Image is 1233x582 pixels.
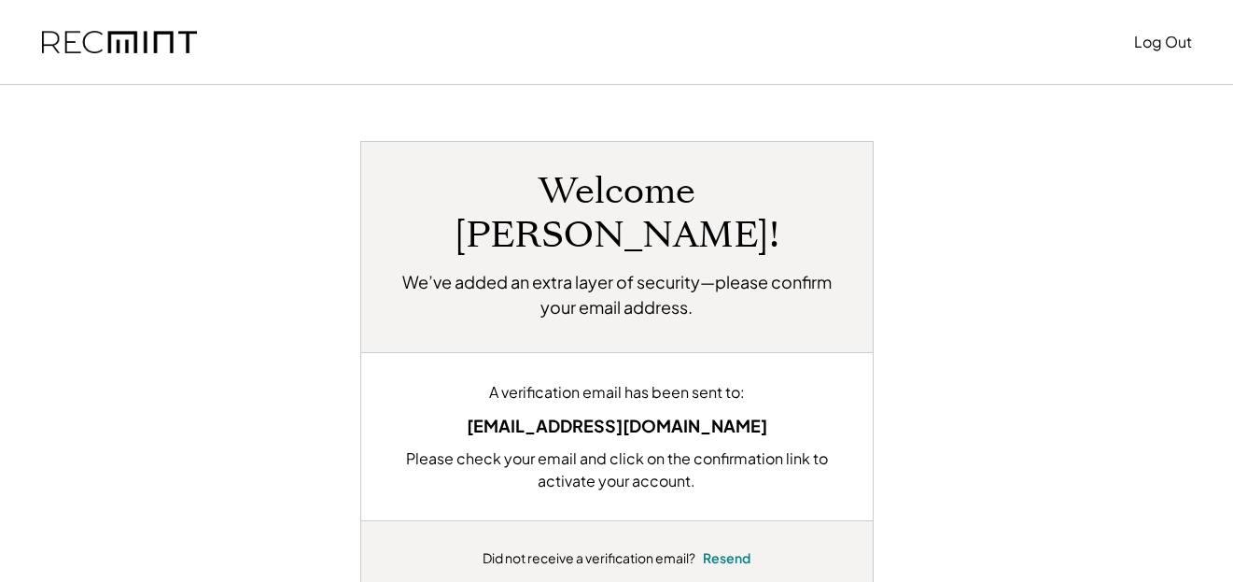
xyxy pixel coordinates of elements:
[1134,23,1192,61] button: Log Out
[42,31,197,54] img: recmint-logotype%403x.png
[703,549,750,568] button: Resend
[389,413,845,438] div: [EMAIL_ADDRESS][DOMAIN_NAME]
[389,381,845,404] div: A verification email has been sent to:
[389,447,845,492] div: Please check your email and click on the confirmation link to activate your account.
[389,269,845,319] h2: We’ve added an extra layer of security—please confirm your email address.
[483,549,695,568] div: Did not receive a verification email?
[389,170,845,258] h1: Welcome [PERSON_NAME]!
